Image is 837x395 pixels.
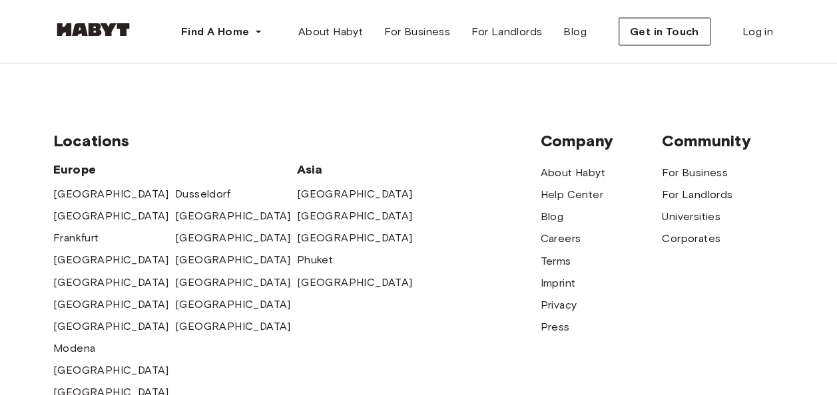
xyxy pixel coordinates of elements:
a: Dusseldorf [175,186,230,202]
span: Community [662,131,784,151]
a: [GEOGRAPHIC_DATA] [53,319,169,334]
span: About Habyt [298,24,363,40]
a: Imprint [540,275,575,291]
a: Phuket [297,252,333,268]
a: Privacy [540,297,577,313]
a: Modena [53,340,95,356]
a: [GEOGRAPHIC_DATA] [175,275,291,291]
a: [GEOGRAPHIC_DATA] [53,208,169,224]
a: For Business [662,165,728,181]
a: [GEOGRAPHIC_DATA] [297,186,413,202]
span: Log in [742,24,773,40]
span: Find A Home [181,24,249,40]
a: [GEOGRAPHIC_DATA] [53,252,169,268]
a: Blog [553,19,597,45]
a: [GEOGRAPHIC_DATA] [53,275,169,291]
a: [GEOGRAPHIC_DATA] [53,186,169,202]
span: Locations [53,131,540,151]
a: [GEOGRAPHIC_DATA] [297,230,413,246]
a: Log in [732,19,784,45]
span: Get in Touch [630,24,699,40]
a: Help Center [540,187,603,203]
a: For Landlords [662,187,732,203]
a: [GEOGRAPHIC_DATA] [175,208,291,224]
a: Corporates [662,231,720,247]
a: For Landlords [461,19,553,45]
img: Habyt [53,23,133,37]
span: Europe [53,162,297,178]
a: [GEOGRAPHIC_DATA] [175,230,291,246]
a: [GEOGRAPHIC_DATA] [175,252,291,268]
a: For Business [374,19,461,45]
span: Company [540,131,662,151]
a: Universities [662,209,720,225]
span: For Business [384,24,450,40]
a: About Habyt [540,165,605,181]
span: Blog [563,24,587,40]
a: Careers [540,231,581,247]
span: For Landlords [471,24,542,40]
span: Asia [297,162,419,178]
a: Press [540,319,569,335]
a: [GEOGRAPHIC_DATA] [297,275,413,291]
a: [GEOGRAPHIC_DATA] [53,297,169,313]
a: Terms [540,253,571,269]
a: About Habyt [288,19,374,45]
button: Find A Home [170,19,273,45]
a: [GEOGRAPHIC_DATA] [175,319,291,334]
a: [GEOGRAPHIC_DATA] [175,297,291,313]
a: [GEOGRAPHIC_DATA] [297,208,413,224]
a: Blog [540,209,563,225]
button: Get in Touch [619,18,710,46]
a: [GEOGRAPHIC_DATA] [53,362,169,378]
a: Frankfurt [53,230,99,246]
